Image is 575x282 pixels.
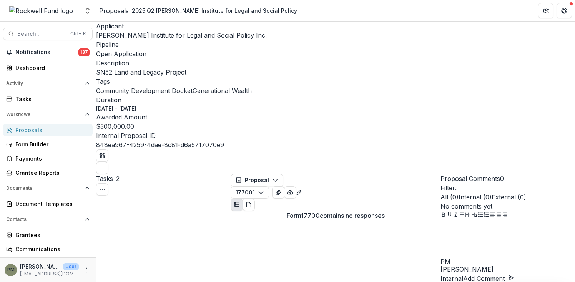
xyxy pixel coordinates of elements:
[6,217,82,222] span: Contacts
[440,259,575,265] div: Patrick Moreno-Covington
[116,175,120,182] span: 2
[96,105,136,113] p: [DATE] - [DATE]
[17,31,66,37] span: Search...
[3,46,93,58] button: Notifications137
[82,265,91,275] button: More
[477,211,484,220] button: Bullet List
[15,154,86,163] div: Payments
[471,211,477,220] button: Heading 2
[484,211,490,220] button: Ordered List
[3,77,93,90] button: Open Activity
[490,211,496,220] button: Align Left
[15,169,86,177] div: Grantee Reports
[96,58,575,68] p: Description
[272,186,284,199] button: View Attached Files
[296,187,302,196] button: Edit as form
[15,95,86,103] div: Tasks
[3,124,93,136] a: Proposals
[96,131,575,140] p: Internal Proposal ID
[69,30,88,38] div: Ctrl + K
[96,183,108,196] button: Toggle View Cancelled Tasks
[502,211,508,220] button: Align Right
[231,199,243,211] button: Plaintext view
[440,174,504,183] button: Proposal Comments
[6,112,82,117] span: Workflows
[96,68,186,77] p: SN52 Land and Legacy Project
[231,174,283,186] button: Proposal
[440,202,575,211] p: No comments yet
[3,182,93,194] button: Open Documents
[465,211,471,220] button: Heading 1
[453,211,459,220] button: Italicize
[15,126,86,134] div: Proposals
[459,211,465,220] button: Strike
[3,213,93,226] button: Open Contacts
[96,40,575,49] p: Pipeline
[15,64,86,72] div: Dashboard
[3,197,93,210] a: Document Templates
[99,5,300,16] nav: breadcrumb
[287,211,385,220] p: Form 17700 contains no responses
[96,174,113,183] h3: Tasks
[15,231,86,239] div: Grantees
[96,140,224,149] p: 848ea967-4259-4dae-8c81-d6a5717070e9
[20,270,79,277] p: [EMAIL_ADDRESS][DOMAIN_NAME]
[496,211,502,220] button: Align Center
[3,243,93,255] a: Communications
[96,87,193,95] span: Community Development Docket
[96,95,575,105] p: Duration
[96,77,575,86] p: Tags
[15,140,86,148] div: Form Builder
[440,265,575,274] p: [PERSON_NAME]
[440,211,447,220] button: Bold
[440,193,459,201] span: All ( 0 )
[3,138,93,151] a: Form Builder
[96,49,146,58] p: Open Application
[63,263,79,270] p: User
[231,186,269,199] button: 177001
[96,32,267,39] a: [PERSON_NAME] Institute for Legal and Social Policy Inc.
[557,3,572,18] button: Get Help
[492,193,526,201] span: External ( 0 )
[96,122,134,131] p: $300,000.00
[440,183,575,192] p: Filter:
[500,175,504,182] span: 0
[459,193,492,201] span: Internal ( 0 )
[3,93,93,105] a: Tasks
[96,113,575,122] p: Awarded Amount
[3,28,93,40] button: Search...
[78,48,90,56] span: 137
[9,6,73,15] img: Rockwell Fund logo
[6,186,82,191] span: Documents
[15,200,86,208] div: Document Templates
[3,108,93,121] button: Open Workflows
[15,49,78,56] span: Notifications
[96,22,575,31] p: Applicant
[243,199,255,211] button: PDF view
[6,81,82,86] span: Activity
[3,61,93,74] a: Dashboard
[193,87,252,95] span: Generational Wealth
[3,166,93,179] a: Grantee Reports
[20,262,60,270] p: [PERSON_NAME][GEOGRAPHIC_DATA]
[15,245,86,253] div: Communications
[7,267,15,272] div: Patrick Moreno-Covington
[99,6,129,15] a: Proposals
[82,3,93,18] button: Open entity switcher
[3,152,93,165] a: Payments
[3,229,93,241] a: Grantees
[447,211,453,220] button: Underline
[538,3,553,18] button: Partners
[132,7,297,15] div: 2025 Q2 [PERSON_NAME] Institute for Legal and Social Policy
